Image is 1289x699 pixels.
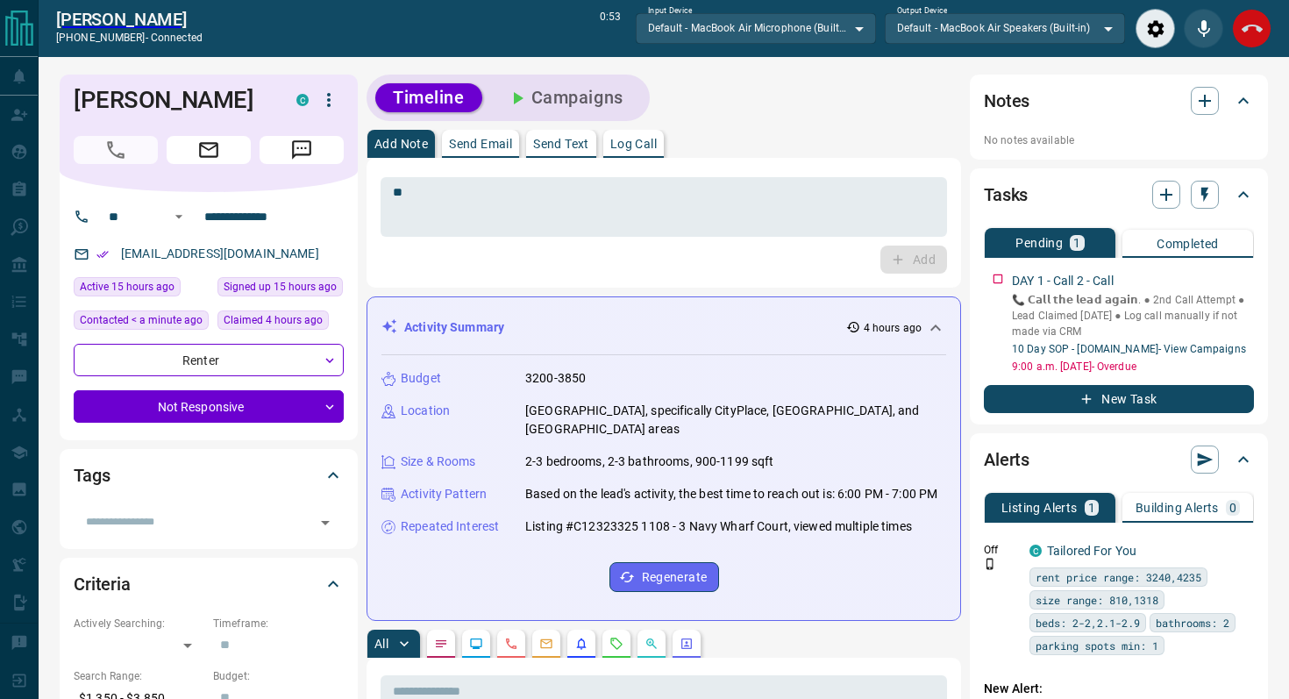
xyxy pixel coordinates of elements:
[600,9,621,48] p: 0:53
[525,453,774,471] p: 2-3 bedrooms, 2-3 bathrooms, 900-1199 sqft
[984,446,1029,474] h2: Alerts
[984,439,1254,481] div: Alerts
[984,174,1254,216] div: Tasks
[74,461,110,489] h2: Tags
[434,637,448,651] svg: Notes
[644,637,659,651] svg: Opportunities
[525,485,937,503] p: Based on the lead's activity, the best time to reach out is: 6:00 PM - 7:00 PM
[381,311,946,344] div: Activity Summary4 hours ago
[574,637,588,651] svg: Listing Alerts
[610,138,657,150] p: Log Call
[525,369,586,388] p: 3200-3850
[167,136,251,164] span: Email
[1015,237,1063,249] p: Pending
[56,9,203,30] a: [PERSON_NAME]
[1156,614,1229,631] span: bathrooms: 2
[74,277,209,302] div: Tue Aug 12 2025
[525,402,946,439] p: [GEOGRAPHIC_DATA], specifically CityPlace, [GEOGRAPHIC_DATA], and [GEOGRAPHIC_DATA] areas
[74,344,344,376] div: Renter
[469,637,483,651] svg: Lead Browsing Activity
[401,485,487,503] p: Activity Pattern
[74,86,270,114] h1: [PERSON_NAME]
[885,13,1125,43] div: Default - MacBook Air Speakers (Built-in)
[984,181,1028,209] h2: Tasks
[1232,9,1271,48] div: End Call
[401,369,441,388] p: Budget
[401,453,476,471] p: Size & Rooms
[864,320,922,336] p: 4 hours ago
[151,32,203,44] span: connected
[96,248,109,260] svg: Email Verified
[74,136,158,164] span: Call
[224,311,323,329] span: Claimed 4 hours ago
[217,277,344,302] div: Tue Aug 12 2025
[489,83,641,112] button: Campaigns
[1136,502,1219,514] p: Building Alerts
[375,83,482,112] button: Timeline
[74,616,204,631] p: Actively Searching:
[401,402,450,420] p: Location
[1036,591,1158,609] span: size range: 810,1318
[1047,544,1136,558] a: Tailored For You
[404,318,504,337] p: Activity Summary
[609,637,623,651] svg: Requests
[1012,292,1254,339] p: 📞 𝗖𝗮𝗹𝗹 𝘁𝗵𝗲 𝗹𝗲𝗮𝗱 𝗮𝗴𝗮𝗶𝗻. ● 2nd Call Attempt ● Lead Claimed [DATE] ‎● Log call manually if not made ...
[504,637,518,651] svg: Calls
[984,385,1254,413] button: New Task
[74,310,209,335] div: Wed Aug 13 2025
[213,668,344,684] p: Budget:
[525,517,912,536] p: Listing #C12323325 1108 - 3 Navy Wharf Court, viewed multiple times
[609,562,719,592] button: Regenerate
[1157,238,1219,250] p: Completed
[1088,502,1095,514] p: 1
[260,136,344,164] span: Message
[449,138,512,150] p: Send Email
[1036,568,1201,586] span: rent price range: 3240,4235
[1136,9,1175,48] div: Audio Settings
[74,454,344,496] div: Tags
[1229,502,1236,514] p: 0
[636,13,876,43] div: Default - MacBook Air Microphone (Built-in)
[984,542,1019,558] p: Off
[1029,545,1042,557] div: condos.ca
[984,558,996,570] svg: Push Notification Only
[74,668,204,684] p: Search Range:
[1036,637,1158,654] span: parking spots min: 1
[1012,272,1114,290] p: DAY 1 - Call 2 - Call
[984,680,1254,698] p: New Alert:
[984,80,1254,122] div: Notes
[74,570,131,598] h2: Criteria
[74,563,344,605] div: Criteria
[897,5,947,17] label: Output Device
[539,637,553,651] svg: Emails
[1036,614,1140,631] span: beds: 2-2,2.1-2.9
[680,637,694,651] svg: Agent Actions
[121,246,319,260] a: [EMAIL_ADDRESS][DOMAIN_NAME]
[984,87,1029,115] h2: Notes
[74,390,344,423] div: Not Responsive
[648,5,693,17] label: Input Device
[401,517,499,536] p: Repeated Interest
[1184,9,1223,48] div: Mute
[56,30,203,46] p: [PHONE_NUMBER] -
[984,132,1254,148] p: No notes available
[80,278,174,296] span: Active 15 hours ago
[1001,502,1078,514] p: Listing Alerts
[224,278,337,296] span: Signed up 15 hours ago
[217,310,344,335] div: Wed Aug 13 2025
[533,138,589,150] p: Send Text
[80,311,203,329] span: Contacted < a minute ago
[296,94,309,106] div: condos.ca
[1012,343,1246,355] a: 10 Day SOP - [DOMAIN_NAME]- View Campaigns
[374,638,388,650] p: All
[1012,359,1254,374] p: 9:00 a.m. [DATE] - Overdue
[1073,237,1080,249] p: 1
[168,206,189,227] button: Open
[313,510,338,535] button: Open
[374,138,428,150] p: Add Note
[213,616,344,631] p: Timeframe:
